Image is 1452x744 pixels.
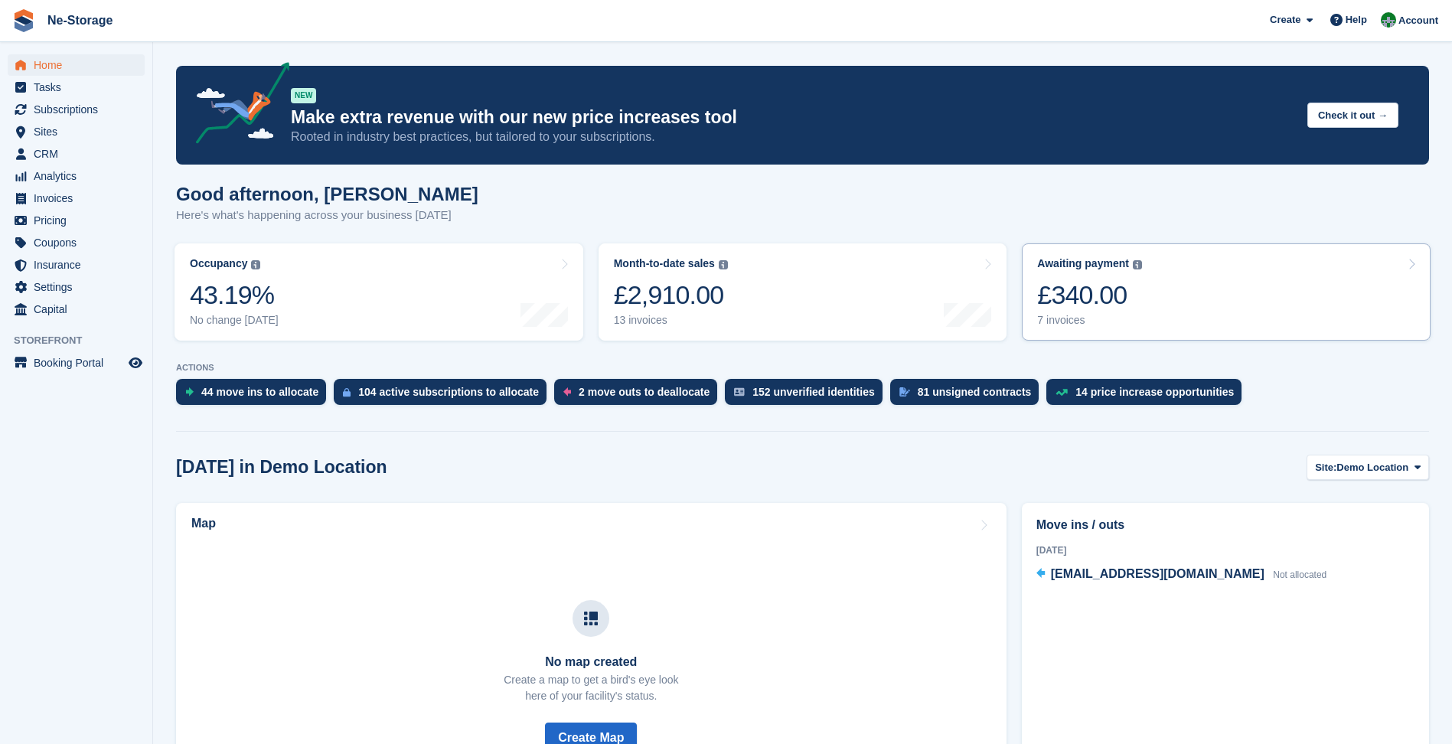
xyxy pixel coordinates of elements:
[190,257,247,270] div: Occupancy
[1075,386,1234,398] div: 14 price increase opportunities
[8,143,145,165] a: menu
[185,387,194,396] img: move_ins_to_allocate_icon-fdf77a2bb77ea45bf5b3d319d69a93e2d87916cf1d5bf7949dd705db3b84f3ca.svg
[8,299,145,320] a: menu
[1046,379,1249,413] a: 14 price increase opportunities
[334,379,554,413] a: 104 active subscriptions to allocate
[725,379,890,413] a: 152 unverified identities
[734,387,745,396] img: verify_identity-adf6edd0f0f0b5bbfe63781bf79b02c33cf7c696d77639b501bdc392416b5a36.svg
[8,254,145,276] a: menu
[34,99,126,120] span: Subscriptions
[176,379,334,413] a: 44 move ins to allocate
[34,165,126,187] span: Analytics
[1346,12,1367,28] span: Help
[504,672,678,704] p: Create a map to get a bird's eye look here of your facility's status.
[176,207,478,224] p: Here's what's happening across your business [DATE]
[599,243,1007,341] a: Month-to-date sales £2,910.00 13 invoices
[191,517,216,530] h2: Map
[899,387,910,396] img: contract_signature_icon-13c848040528278c33f63329250d36e43548de30e8caae1d1a13099fd9432cc5.svg
[719,260,728,269] img: icon-info-grey-7440780725fd019a000dd9b08b2336e03edf1995a4989e88bcd33f0948082b44.svg
[8,77,145,98] a: menu
[1273,569,1326,580] span: Not allocated
[34,352,126,374] span: Booking Portal
[890,379,1047,413] a: 81 unsigned contracts
[8,165,145,187] a: menu
[1037,279,1142,311] div: £340.00
[126,354,145,372] a: Preview store
[563,387,571,396] img: move_outs_to_deallocate_icon-f764333ba52eb49d3ac5e1228854f67142a1ed5810a6f6cc68b1a99e826820c5.svg
[1036,565,1327,585] a: [EMAIL_ADDRESS][DOMAIN_NAME] Not allocated
[176,184,478,204] h1: Good afternoon, [PERSON_NAME]
[34,188,126,209] span: Invoices
[34,210,126,231] span: Pricing
[1037,314,1142,327] div: 7 invoices
[1398,13,1438,28] span: Account
[34,232,126,253] span: Coupons
[190,279,279,311] div: 43.19%
[8,232,145,253] a: menu
[584,612,598,625] img: map-icn-33ee37083ee616e46c38cad1a60f524a97daa1e2b2c8c0bc3eb3415660979fc1.svg
[251,260,260,269] img: icon-info-grey-7440780725fd019a000dd9b08b2336e03edf1995a4989e88bcd33f0948082b44.svg
[176,457,387,478] h2: [DATE] in Demo Location
[1036,543,1414,557] div: [DATE]
[1315,460,1336,475] span: Site:
[1270,12,1300,28] span: Create
[1336,460,1408,475] span: Demo Location
[8,352,145,374] a: menu
[1056,389,1068,396] img: price_increase_opportunities-93ffe204e8149a01c8c9dc8f82e8f89637d9d84a8eef4429ea346261dce0b2c0.svg
[34,77,126,98] span: Tasks
[175,243,583,341] a: Occupancy 43.19% No change [DATE]
[1037,257,1129,270] div: Awaiting payment
[1381,12,1396,28] img: Charlotte Nesbitt
[1307,103,1398,128] button: Check it out →
[291,88,316,103] div: NEW
[554,379,725,413] a: 2 move outs to deallocate
[8,188,145,209] a: menu
[291,106,1295,129] p: Make extra revenue with our new price increases tool
[34,299,126,320] span: Capital
[291,129,1295,145] p: Rooted in industry best practices, but tailored to your subscriptions.
[614,314,728,327] div: 13 invoices
[34,54,126,76] span: Home
[8,54,145,76] a: menu
[1036,516,1414,534] h2: Move ins / outs
[34,121,126,142] span: Sites
[41,8,119,33] a: Ne-Storage
[1307,455,1429,480] button: Site: Demo Location
[34,254,126,276] span: Insurance
[8,210,145,231] a: menu
[579,386,710,398] div: 2 move outs to deallocate
[752,386,875,398] div: 152 unverified identities
[12,9,35,32] img: stora-icon-8386f47178a22dfd0bd8f6a31ec36ba5ce8667c1dd55bd0f319d3a0aa187defe.svg
[183,62,290,149] img: price-adjustments-announcement-icon-8257ccfd72463d97f412b2fc003d46551f7dbcb40ab6d574587a9cd5c0d94...
[8,276,145,298] a: menu
[614,279,728,311] div: £2,910.00
[1051,567,1264,580] span: [EMAIL_ADDRESS][DOMAIN_NAME]
[614,257,715,270] div: Month-to-date sales
[1022,243,1431,341] a: Awaiting payment £340.00 7 invoices
[1133,260,1142,269] img: icon-info-grey-7440780725fd019a000dd9b08b2336e03edf1995a4989e88bcd33f0948082b44.svg
[190,314,279,327] div: No change [DATE]
[8,121,145,142] a: menu
[14,333,152,348] span: Storefront
[201,386,318,398] div: 44 move ins to allocate
[176,363,1429,373] p: ACTIONS
[358,386,539,398] div: 104 active subscriptions to allocate
[918,386,1032,398] div: 81 unsigned contracts
[8,99,145,120] a: menu
[504,655,678,669] h3: No map created
[34,143,126,165] span: CRM
[34,276,126,298] span: Settings
[343,387,351,397] img: active_subscription_to_allocate_icon-d502201f5373d7db506a760aba3b589e785aa758c864c3986d89f69b8ff3...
